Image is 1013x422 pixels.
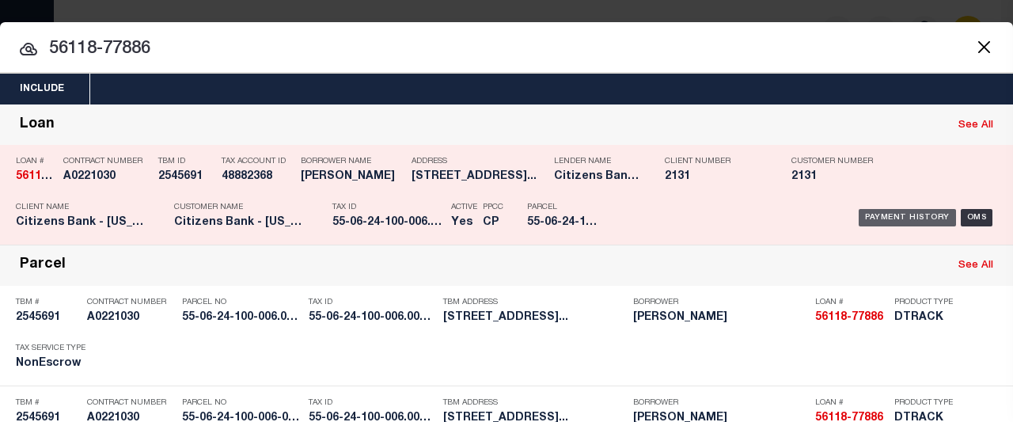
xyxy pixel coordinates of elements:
[443,298,625,307] p: TBM Address
[87,398,174,408] p: Contract Number
[16,357,87,371] h5: NonEscrow
[87,298,174,307] p: Contract Number
[182,398,301,408] p: Parcel No
[665,157,768,166] p: Client Number
[973,36,994,57] button: Close
[791,170,871,184] h5: 2131
[633,398,807,408] p: Borrower
[63,157,150,166] p: Contract Number
[20,116,55,135] div: Loan
[16,344,87,353] p: Tax Service Type
[20,257,66,275] div: Parcel
[222,170,293,184] h5: 48882368
[222,157,293,166] p: Tax Account ID
[182,311,301,325] h5: 55-06-24-100-006.000-011
[158,170,214,184] h5: 2545691
[16,398,79,408] p: TBM #
[554,170,641,184] h5: Citizens Bank - Indiana
[894,398,966,408] p: Product Type
[443,398,625,408] p: TBM Address
[412,157,546,166] p: Address
[527,216,598,230] h5: 55-06-24-100-006.000-011
[332,203,443,212] p: Tax ID
[174,203,309,212] p: Customer Name
[412,170,546,184] h5: 8930 HUGGIN HOLLOW RD MARTINSVI...
[483,203,503,212] p: PPCC
[16,311,79,325] h5: 2545691
[451,203,477,212] p: Active
[633,298,807,307] p: Borrower
[859,209,956,226] div: Payment History
[16,157,55,166] p: Loan #
[309,298,435,307] p: Tax ID
[961,209,993,226] div: OMS
[815,398,886,408] p: Loan #
[309,398,435,408] p: Tax ID
[894,311,966,325] h5: DTRACK
[665,170,768,184] h5: 2131
[554,157,641,166] p: Lender Name
[16,171,84,182] strong: 56118-77886
[633,311,807,325] h5: MARK A BURRESS
[451,216,475,230] h5: Yes
[894,298,966,307] p: Product Type
[791,157,873,166] p: Customer Number
[309,311,435,325] h5: 55-06-24-100-006.000-011
[182,298,301,307] p: Parcel No
[301,157,404,166] p: Borrower Name
[815,298,886,307] p: Loan #
[158,157,214,166] p: TBM ID
[16,203,150,212] p: Client Name
[958,120,993,131] a: See All
[87,311,174,325] h5: A0221030
[527,203,598,212] p: Parcel
[443,311,625,325] h5: 8930 HUGGIN HOLLOW RD MARTINSVI...
[815,312,883,323] strong: 56118-77886
[16,216,150,230] h5: Citizens Bank - Indiana
[815,311,886,325] h5: 56118-77886
[16,298,79,307] p: TBM #
[483,216,503,230] h5: CP
[174,216,309,230] h5: Citizens Bank - Indiana
[332,216,443,230] h5: 55-06-24-100-006.000-011
[63,170,150,184] h5: A0221030
[301,170,404,184] h5: MARK BURRESS
[16,170,55,184] h5: 56118-77886
[958,260,993,271] a: See All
